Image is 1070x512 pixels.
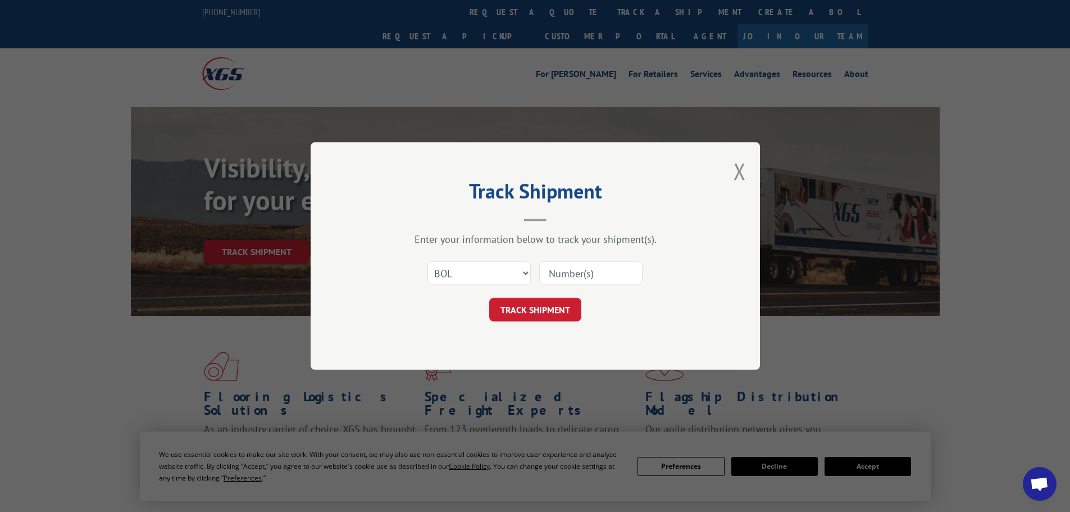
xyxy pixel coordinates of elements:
button: Close modal [734,156,746,186]
div: Enter your information below to track your shipment(s). [367,233,704,246]
button: TRACK SHIPMENT [489,298,581,321]
h2: Track Shipment [367,183,704,205]
a: Open chat [1023,467,1057,501]
input: Number(s) [539,261,643,285]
